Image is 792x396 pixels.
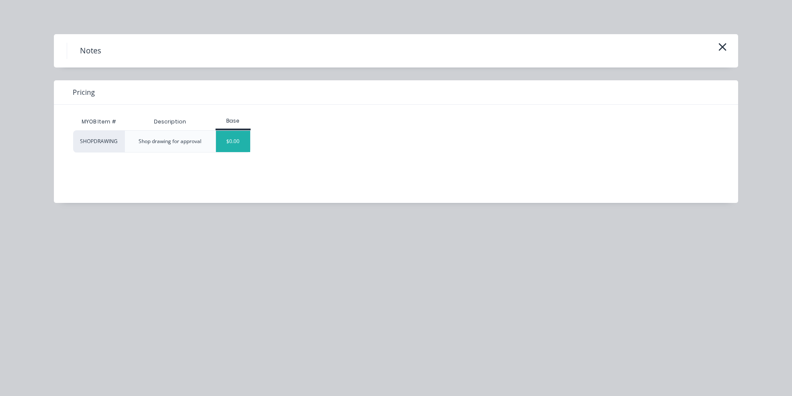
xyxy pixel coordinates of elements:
div: Description [147,111,193,132]
h4: Notes [67,43,114,59]
div: $0.00 [216,131,251,152]
div: SHOPDRAWING [73,130,124,153]
div: Shop drawing for approval [139,138,201,145]
span: Pricing [73,87,95,97]
div: Base [216,117,251,125]
div: MYOB Item # [73,113,124,130]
